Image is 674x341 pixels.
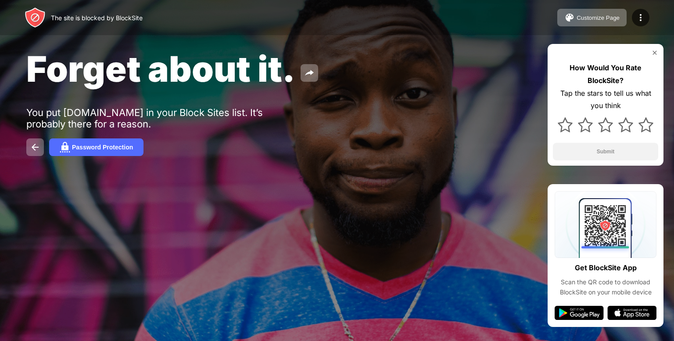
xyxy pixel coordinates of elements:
[60,142,70,152] img: password.svg
[577,15,620,21] div: Customize Page
[558,117,573,132] img: star.svg
[618,117,633,132] img: star.svg
[635,12,646,23] img: menu-icon.svg
[578,117,593,132] img: star.svg
[26,107,298,130] div: You put [DOMAIN_NAME] in your Block Sites list. It’s probably there for a reason.
[49,138,143,156] button: Password Protection
[651,49,658,56] img: rate-us-close.svg
[553,143,658,160] button: Submit
[557,9,627,26] button: Customize Page
[555,277,656,297] div: Scan the QR code to download BlockSite on your mobile device
[30,142,40,152] img: back.svg
[304,68,315,78] img: share.svg
[607,306,656,320] img: app-store.svg
[72,144,133,151] div: Password Protection
[638,117,653,132] img: star.svg
[555,191,656,258] img: qrcode.svg
[26,47,295,90] span: Forget about it.
[51,14,143,22] div: The site is blocked by BlockSite
[598,117,613,132] img: star.svg
[553,87,658,112] div: Tap the stars to tell us what you think
[564,12,575,23] img: pallet.svg
[553,62,658,87] div: How Would You Rate BlockSite?
[25,7,46,28] img: header-logo.svg
[555,306,604,320] img: google-play.svg
[575,261,637,274] div: Get BlockSite App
